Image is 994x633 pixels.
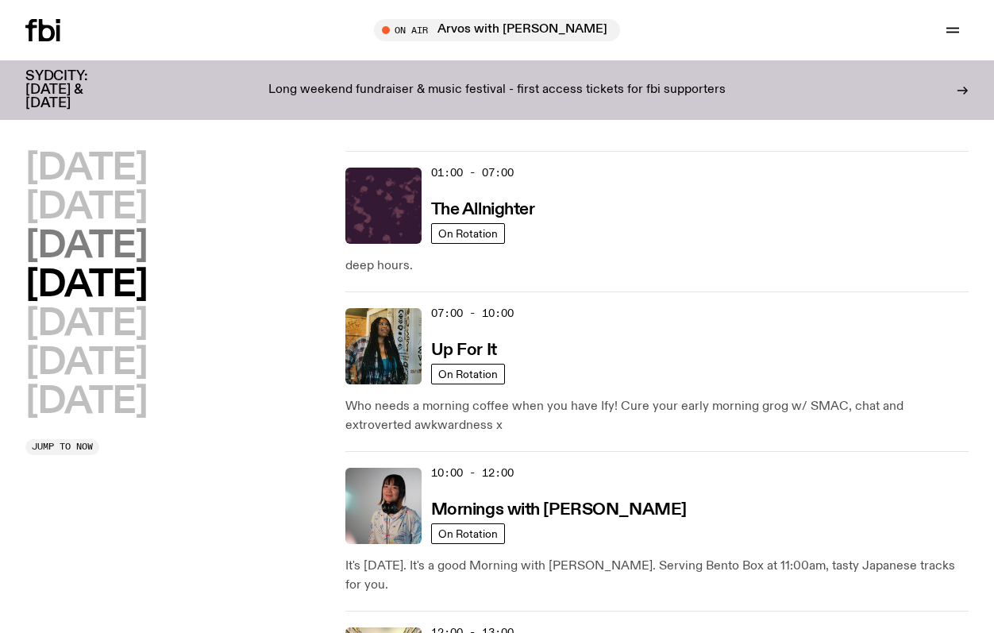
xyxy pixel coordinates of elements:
a: On Rotation [431,364,505,384]
span: 01:00 - 07:00 [431,165,514,180]
a: On Rotation [431,523,505,544]
button: [DATE] [25,345,147,381]
p: deep hours. [345,257,969,276]
span: On Rotation [438,527,498,539]
p: Who needs a morning coffee when you have Ify! Cure your early morning grog w/ SMAC, chat and extr... [345,397,969,435]
h3: The Allnighter [431,202,535,218]
a: Up For It [431,339,497,359]
h3: SYDCITY: [DATE] & [DATE] [25,70,127,110]
span: 10:00 - 12:00 [431,465,514,481]
p: It's [DATE]. It's a good Morning with [PERSON_NAME]. Serving Bento Box at 11:00am, tasty Japanese... [345,557,969,595]
button: [DATE] [25,151,147,187]
span: On Rotation [438,227,498,239]
a: The Allnighter [431,199,535,218]
button: [DATE] [25,307,147,342]
button: Jump to now [25,439,99,455]
span: 07:00 - 10:00 [431,306,514,321]
span: On Rotation [438,368,498,380]
span: Jump to now [32,442,93,451]
p: Long weekend fundraiser & music festival - first access tickets for fbi supporters [268,83,726,98]
img: Kana Frazer is smiling at the camera with her head tilted slightly to her left. She wears big bla... [345,468,422,544]
button: [DATE] [25,268,147,303]
button: [DATE] [25,190,147,226]
button: On AirArvos with [PERSON_NAME] [374,19,620,41]
button: [DATE] [25,384,147,420]
button: [DATE] [25,229,147,264]
h3: Up For It [431,342,497,359]
h3: Mornings with [PERSON_NAME] [431,502,687,519]
img: Ify - a Brown Skin girl with black braided twists, looking up to the side with her tongue stickin... [345,308,422,384]
a: On Rotation [431,223,505,244]
a: Mornings with [PERSON_NAME] [431,499,687,519]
